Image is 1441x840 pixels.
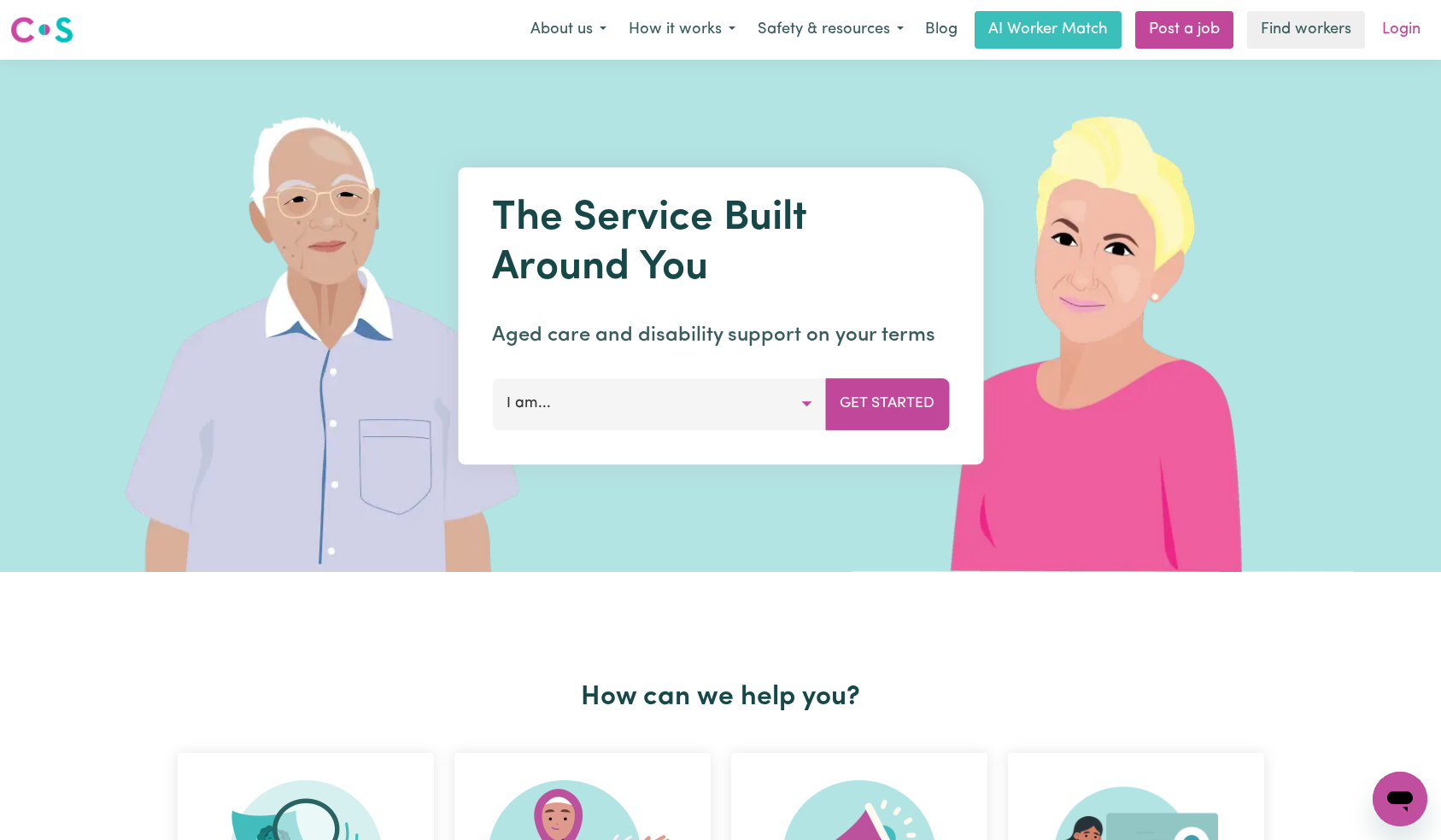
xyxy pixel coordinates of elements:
h1: The Service Built Around You [492,195,949,293]
a: AI Worker Match [975,11,1122,49]
button: Get Started [825,378,949,429]
a: Post a job [1135,11,1233,49]
button: I am... [492,378,826,429]
img: Careseekers logo [10,15,73,45]
button: About us [519,12,618,48]
p: Aged care and disability support on your terms [492,320,949,351]
button: Safety & resources [747,12,915,48]
a: Login [1372,11,1431,49]
a: Find workers [1247,11,1365,49]
a: Careseekers logo [10,10,73,50]
iframe: Button to launch messaging window [1373,772,1427,826]
button: How it works [618,12,747,48]
h2: How can we help you? [167,681,1274,714]
a: Blog [915,11,968,49]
